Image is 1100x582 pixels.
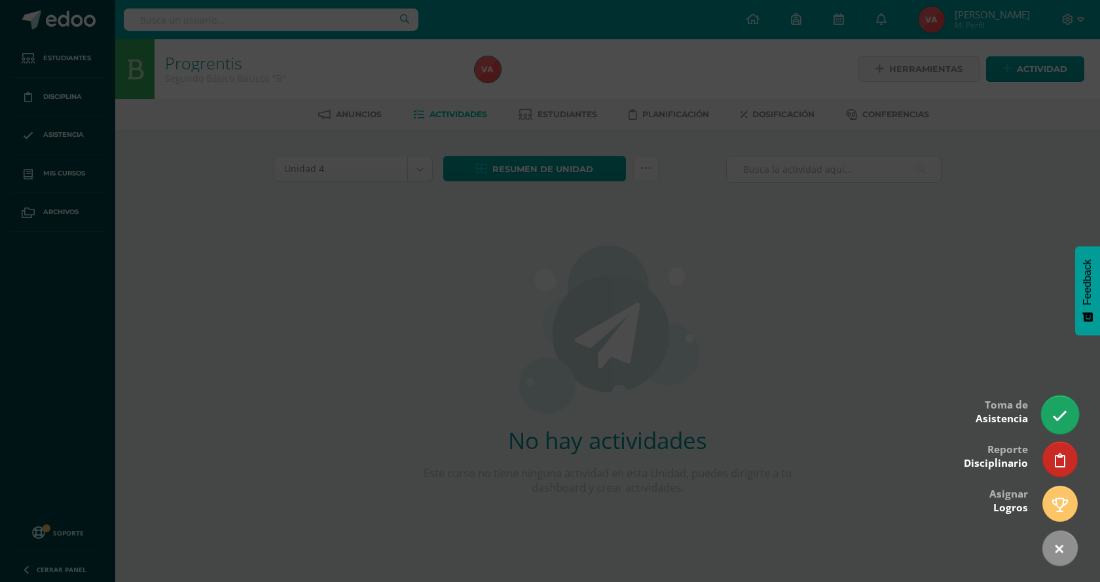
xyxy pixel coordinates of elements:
span: Disciplinario [964,456,1028,470]
div: Toma de [976,390,1028,432]
div: Asignar [989,479,1028,521]
span: Feedback [1082,259,1093,305]
div: Reporte [964,434,1028,477]
button: Feedback - Mostrar encuesta [1075,246,1100,335]
span: Asistencia [976,412,1028,426]
span: Logros [993,501,1028,515]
